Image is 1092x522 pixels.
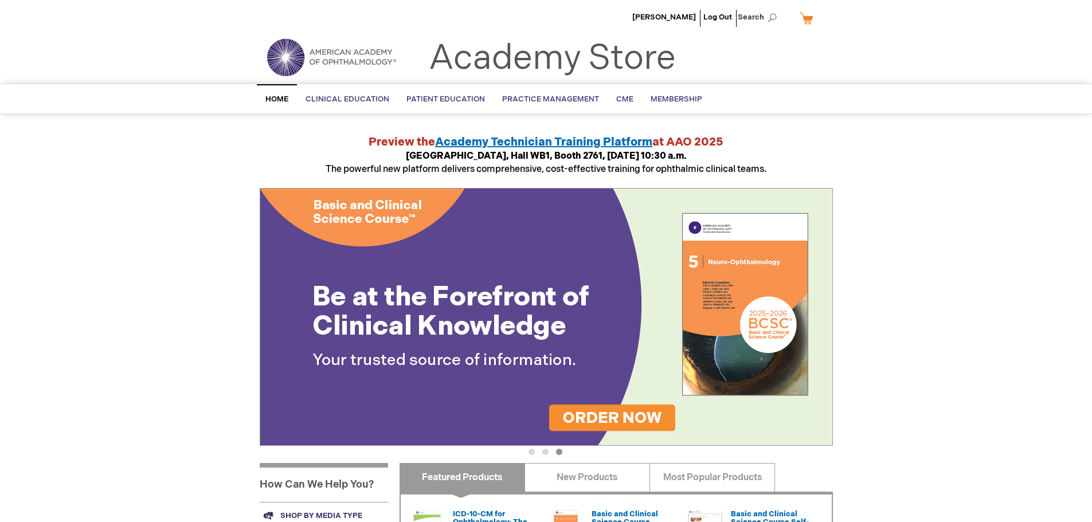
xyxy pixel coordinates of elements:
[429,38,676,79] a: Academy Store
[406,151,687,162] strong: [GEOGRAPHIC_DATA], Hall WB1, Booth 2761, [DATE] 10:30 a.m.
[369,135,723,149] strong: Preview the at AAO 2025
[406,95,485,104] span: Patient Education
[326,151,766,175] span: The powerful new platform delivers comprehensive, cost-effective training for ophthalmic clinical...
[260,463,388,502] h1: How Can We Help You?
[738,6,781,29] span: Search
[400,463,525,492] a: Featured Products
[556,449,562,455] button: 3 of 3
[616,95,633,104] span: CME
[542,449,549,455] button: 2 of 3
[502,95,599,104] span: Practice Management
[649,463,775,492] a: Most Popular Products
[703,13,732,22] a: Log Out
[435,135,652,149] a: Academy Technician Training Platform
[306,95,389,104] span: Clinical Education
[525,463,650,492] a: New Products
[529,449,535,455] button: 1 of 3
[651,95,702,104] span: Membership
[632,13,696,22] a: [PERSON_NAME]
[265,95,288,104] span: Home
